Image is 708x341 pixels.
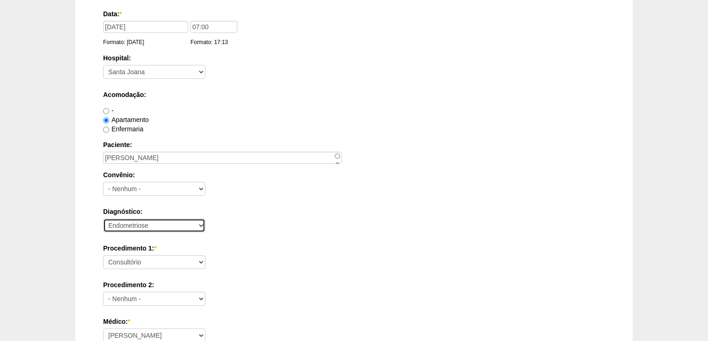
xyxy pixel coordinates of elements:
span: Este campo é obrigatório. [128,318,130,325]
label: Acomodação: [103,90,605,99]
input: Enfermaria [103,127,109,133]
label: Data: [103,9,602,19]
input: Apartamento [103,117,109,123]
span: Este campo é obrigatório. [154,244,157,252]
label: Apartamento [103,116,149,123]
div: Formato: [DATE] [103,38,190,47]
label: - [103,107,114,114]
label: Enfermaria [103,125,143,133]
label: Convênio: [103,170,605,180]
label: Procedimento 1: [103,244,605,253]
label: Médico: [103,317,605,326]
div: Formato: 17:13 [190,38,240,47]
label: Diagnóstico: [103,207,605,216]
span: Este campo é obrigatório. [119,10,122,18]
label: Hospital: [103,53,605,63]
label: Procedimento 2: [103,280,605,290]
input: - [103,108,109,114]
label: Paciente: [103,140,605,149]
